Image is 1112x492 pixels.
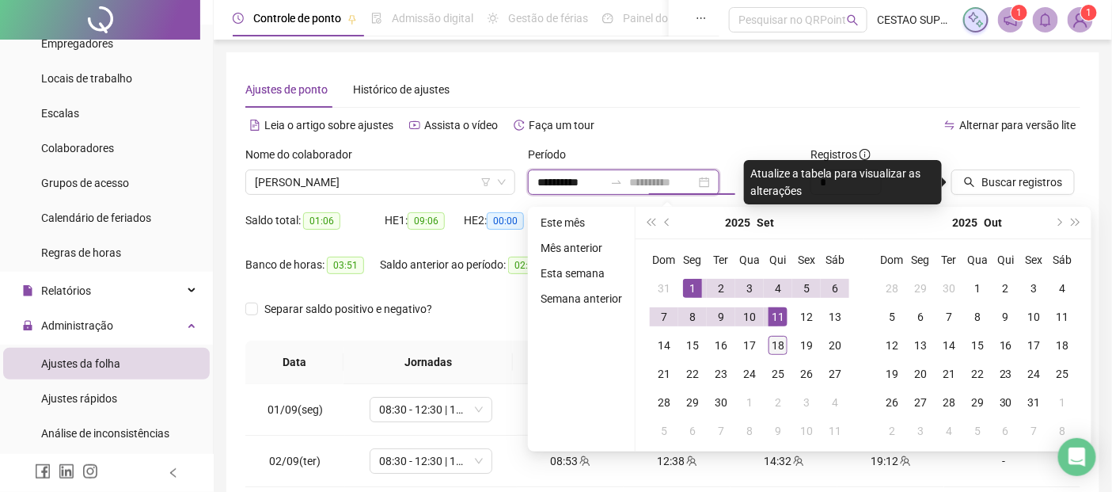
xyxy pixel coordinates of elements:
[245,341,343,384] th: Data
[968,393,987,412] div: 29
[797,279,816,298] div: 5
[683,279,702,298] div: 1
[860,149,871,160] span: info-circle
[825,307,844,326] div: 13
[712,279,731,298] div: 2
[41,107,79,120] span: Escalas
[41,177,129,189] span: Grupos de acesso
[963,388,992,417] td: 2025-10-29
[678,246,707,274] th: Seg
[1049,207,1067,238] button: next-year
[534,289,628,308] li: Semana anterior
[488,13,499,24] span: sun
[959,119,1076,132] span: Alternar para versão lite
[650,246,678,274] th: Dom
[963,331,992,360] td: 2025-10-15
[683,393,702,412] div: 29
[939,279,958,298] div: 30
[992,388,1020,417] td: 2025-10-30
[168,467,179,479] span: left
[41,212,151,224] span: Calendário de feriados
[825,336,844,355] div: 20
[735,303,764,331] td: 2025-09-10
[678,417,707,445] td: 2025-10-06
[1038,13,1053,27] span: bell
[740,336,759,355] div: 17
[740,307,759,326] div: 10
[882,364,901,383] div: 19
[996,421,1015,441] div: 6
[740,421,759,441] div: 8
[610,176,623,189] span: swap-right
[735,246,764,274] th: Qua
[534,238,628,257] li: Mês anterior
[911,279,930,298] div: 29
[707,303,735,331] td: 2025-09-09
[740,279,759,298] div: 3
[683,364,702,383] div: 22
[41,246,121,259] span: Regras de horas
[1068,207,1085,238] button: super-next-year
[253,12,341,25] span: Controle de ponto
[743,452,825,470] div: 14:32
[1025,336,1044,355] div: 17
[712,421,731,441] div: 7
[1049,388,1077,417] td: 2025-11-01
[41,427,169,440] span: Análise de inconsistências
[825,393,844,412] div: 4
[757,207,774,238] button: month panel
[513,341,618,384] th: Entrada 1
[650,274,678,303] td: 2025-08-31
[797,421,816,441] div: 10
[792,417,821,445] td: 2025-10-10
[850,452,932,470] div: 19:12
[245,212,385,230] div: Saldo total:
[264,119,393,132] span: Leia o artigo sobre ajustes
[968,336,987,355] div: 15
[82,463,98,479] span: instagram
[944,120,955,131] span: swap
[963,360,992,388] td: 2025-10-22
[985,207,1003,238] button: month panel
[59,463,74,479] span: linkedin
[791,456,804,467] span: team
[764,388,792,417] td: 2025-10-02
[821,303,849,331] td: 2025-09-13
[963,246,992,274] th: Qua
[878,331,906,360] td: 2025-10-12
[911,364,930,383] div: 20
[898,456,911,467] span: team
[878,274,906,303] td: 2025-09-28
[712,336,731,355] div: 16
[1020,246,1049,274] th: Sex
[678,303,707,331] td: 2025-09-08
[707,246,735,274] th: Ter
[764,331,792,360] td: 2025-09-18
[655,364,674,383] div: 21
[1025,279,1044,298] div: 3
[497,177,507,187] span: down
[1004,13,1018,27] span: notification
[22,285,33,296] span: file
[678,274,707,303] td: 2025-09-01
[1049,274,1077,303] td: 2025-10-04
[821,417,849,445] td: 2025-10-11
[41,392,117,405] span: Ajustes rápidos
[810,146,871,163] span: Registros
[935,360,963,388] td: 2025-10-21
[878,246,906,274] th: Dom
[744,160,942,204] div: Atualize a tabela para visualizar as alterações
[821,360,849,388] td: 2025-09-27
[935,246,963,274] th: Ter
[707,331,735,360] td: 2025-09-16
[578,456,590,467] span: team
[935,303,963,331] td: 2025-10-07
[992,303,1020,331] td: 2025-10-09
[725,207,750,238] button: year panel
[268,403,323,416] span: 01/09(seg)
[696,13,707,24] span: ellipsis
[878,303,906,331] td: 2025-10-05
[678,331,707,360] td: 2025-09-15
[792,331,821,360] td: 2025-09-19
[1017,7,1023,18] span: 1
